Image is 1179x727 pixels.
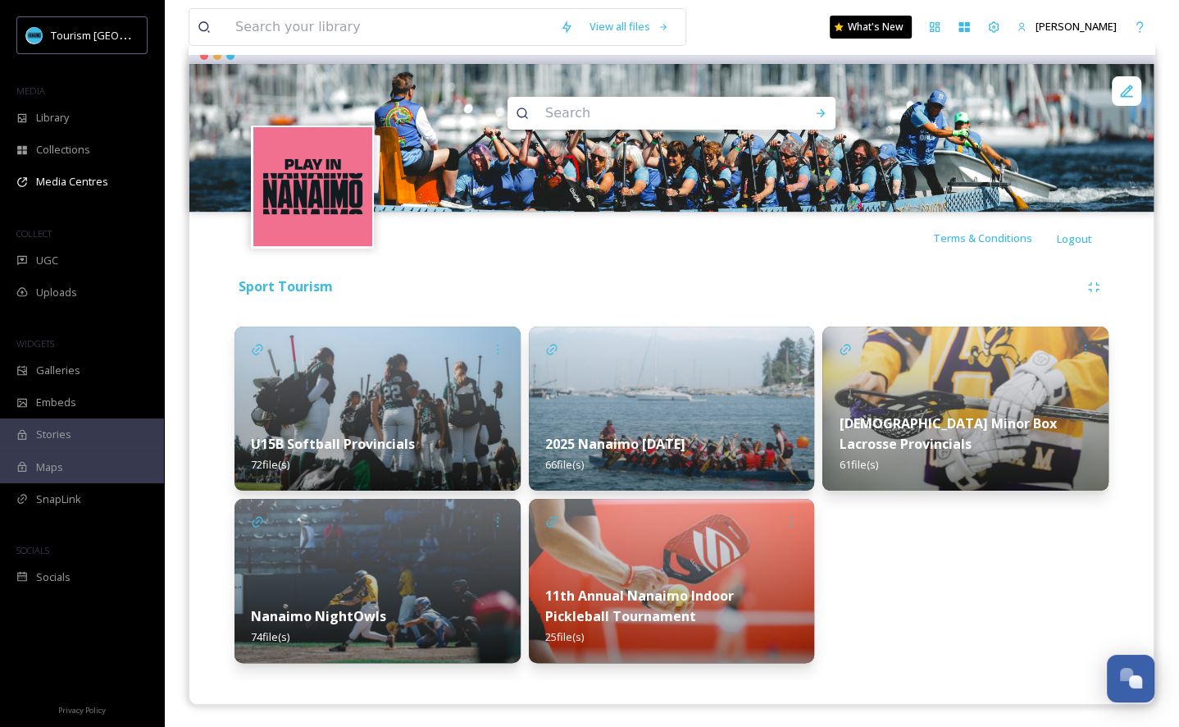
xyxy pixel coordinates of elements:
img: ef33fcd1-236a-4bfd-9922-36e0a8324a11.jpg [529,499,815,663]
span: 66 file(s) [545,457,584,472]
span: Media Centres [36,174,108,190]
strong: [DEMOGRAPHIC_DATA] Minor Box Lacrosse Provincials [839,414,1056,453]
img: 4fa1282e-d254-4630-940a-a7b31a82af33.jpg [529,327,815,491]
button: Open Chat [1107,655,1154,702]
span: SOCIALS [16,544,49,556]
span: Privacy Policy [58,705,106,716]
span: 74 file(s) [251,629,289,644]
span: 61 file(s) [839,457,877,472]
span: Logout [1057,231,1092,246]
span: [PERSON_NAME] [1036,19,1117,34]
a: Privacy Policy [58,699,106,719]
a: [PERSON_NAME] [1008,11,1125,43]
span: Uploads [36,285,77,300]
span: Socials [36,569,71,585]
span: Stories [36,427,71,442]
input: Search [537,95,762,131]
span: MEDIA [16,85,45,97]
strong: U15B Softball Provincials [251,435,415,453]
img: c5c4aaeb-967b-47c6-baf2-abdfde50a02b.jpg [234,499,521,663]
span: Maps [36,460,63,475]
span: Tourism [GEOGRAPHIC_DATA] [51,27,198,43]
a: Terms & Conditions [933,228,1057,248]
strong: 11th Annual Nanaimo Indoor Pickleball Tournament [545,587,734,625]
img: c6ce6c31-cd44-4b89-b719-ac959ee4417b.jpg [234,327,521,491]
span: COLLECT [16,227,52,240]
strong: Nanaimo NightOwls [251,607,386,625]
span: 72 file(s) [251,457,289,472]
strong: 2025 Nanaimo [DATE] [545,435,685,453]
a: What's New [830,16,912,39]
span: Collections [36,142,90,158]
span: UGC [36,253,58,268]
span: WIDGETS [16,337,54,350]
input: Search your library [227,9,552,45]
img: tourism_nanaimo_logo.jpeg [26,27,43,43]
span: Galleries [36,363,80,378]
a: View all files [581,11,677,43]
img: TylerCave_Naniamo_July_Dragonboat_21.jpg [189,64,1154,212]
span: Terms & Conditions [933,231,1032,245]
span: SnapLink [36,492,81,507]
strong: Sport Tourism [239,277,333,295]
span: Library [36,110,69,126]
img: f3beda94-e449-4f6e-b768-fb45e1a7cb74.jpg [253,127,372,246]
img: 07254cbb-875d-4546-9304-50c173994e70.jpg [822,327,1108,491]
span: 25 file(s) [545,629,584,644]
span: Embeds [36,395,76,410]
